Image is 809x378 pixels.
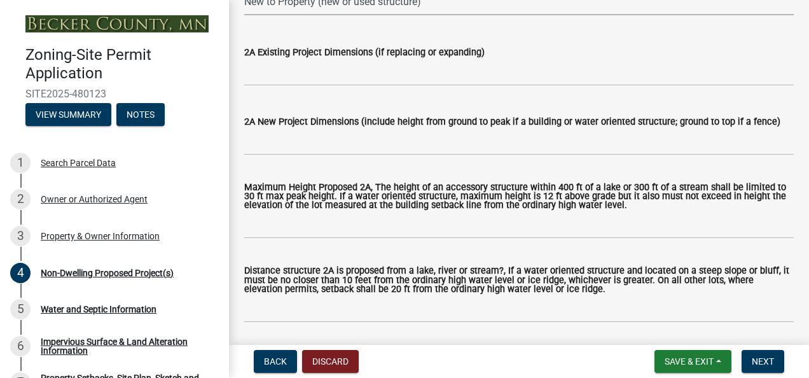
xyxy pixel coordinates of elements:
button: Back [254,350,297,373]
button: Discard [302,350,359,373]
wm-modal-confirm: Notes [116,110,165,120]
div: 2 [10,189,31,209]
button: Next [742,350,784,373]
label: Distance structure 2A is proposed from a lake, river or stream?, If a water oriented structure an... [244,267,794,294]
wm-modal-confirm: Summary [25,110,111,120]
button: Save & Exit [654,350,731,373]
button: Notes [116,103,165,126]
img: Becker County, Minnesota [25,15,209,32]
label: 2A New Project Dimensions (include height from ground to peak if a building or water oriented str... [244,118,780,127]
div: Impervious Surface & Land Alteration Information [41,337,209,355]
span: SITE2025-480123 [25,88,204,100]
div: 1 [10,153,31,173]
div: Non-Dwelling Proposed Project(s) [41,269,174,277]
div: Owner or Authorized Agent [41,195,148,204]
label: Maximum Height Proposed 2A, The height of an accessory structure within 400 ft of a lake or 300 f... [244,183,794,211]
div: 5 [10,299,31,319]
h4: Zoning-Site Permit Application [25,46,219,83]
div: Property & Owner Information [41,232,160,241]
button: View Summary [25,103,111,126]
span: Save & Exit [665,356,714,367]
div: Search Parcel Data [41,158,116,167]
div: 4 [10,263,31,283]
div: Water and Septic Information [41,305,156,314]
div: 6 [10,336,31,356]
div: 3 [10,226,31,246]
span: Back [264,356,287,367]
label: 2A Existing Project Dimensions (if replacing or expanding) [244,48,485,57]
span: Next [752,356,774,367]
